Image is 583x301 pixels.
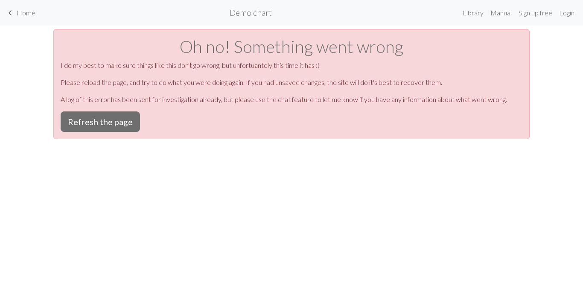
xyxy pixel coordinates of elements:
[61,36,522,57] h1: Oh no! Something went wrong
[515,4,556,21] a: Sign up free
[5,7,15,19] span: keyboard_arrow_left
[61,60,522,70] p: I do my best to make sure things like this don't go wrong, but unfortuantely this time it has :(
[61,111,140,132] button: Refresh the page
[17,9,35,17] span: Home
[61,77,522,88] p: Please reload the page, and try to do what you were doing again. If you had unsaved changes, the ...
[61,94,522,105] p: A log of this error has been sent for investigation already, but please use the chat feature to l...
[5,6,35,20] a: Home
[459,4,487,21] a: Library
[230,8,272,18] h2: Demo chart
[487,4,515,21] a: Manual
[556,4,578,21] a: Login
